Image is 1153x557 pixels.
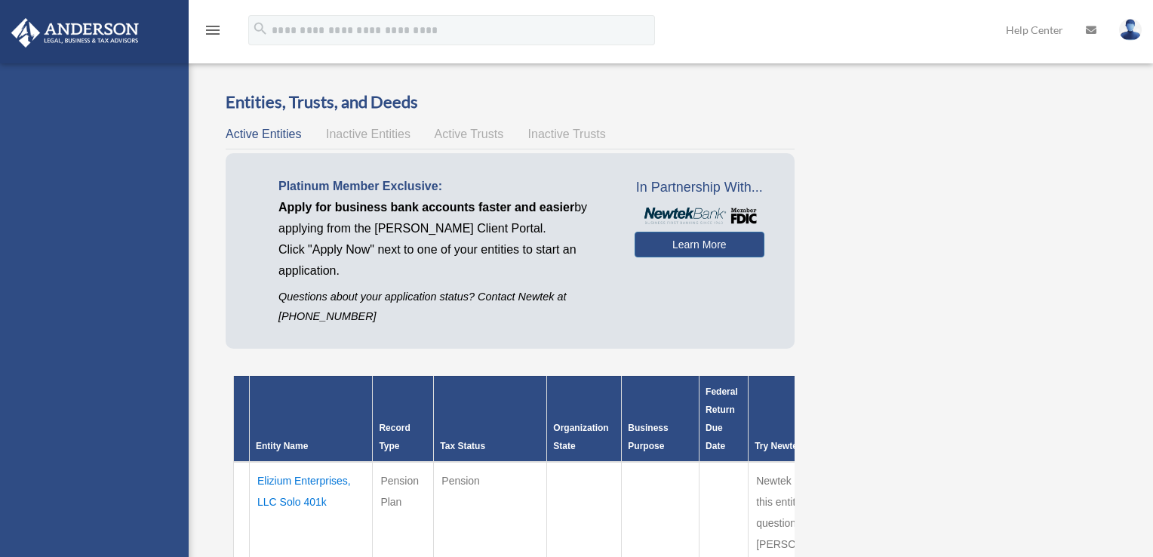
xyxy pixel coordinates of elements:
[278,239,612,282] p: Click "Apply Now" next to one of your entities to start an application.
[278,201,574,214] span: Apply for business bank accounts faster and easier
[278,197,612,239] p: by applying from the [PERSON_NAME] Client Portal.
[250,376,373,462] th: Entity Name
[373,376,434,462] th: Record Type
[7,18,143,48] img: Anderson Advisors Platinum Portal
[226,128,301,140] span: Active Entities
[252,20,269,37] i: search
[434,376,547,462] th: Tax Status
[1119,19,1142,41] img: User Pic
[622,376,699,462] th: Business Purpose
[528,128,606,140] span: Inactive Trusts
[642,208,757,224] img: NewtekBankLogoSM.png
[204,21,222,39] i: menu
[278,288,612,325] p: Questions about your application status? Contact Newtek at [PHONE_NUMBER]
[435,128,504,140] span: Active Trusts
[226,91,795,114] h3: Entities, Trusts, and Deeds
[699,376,749,462] th: Federal Return Due Date
[547,376,622,462] th: Organization State
[635,176,764,200] span: In Partnership With...
[326,128,410,140] span: Inactive Entities
[635,232,764,257] a: Learn More
[204,26,222,39] a: menu
[278,176,612,197] p: Platinum Member Exclusive:
[755,437,905,455] div: Try Newtek Bank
